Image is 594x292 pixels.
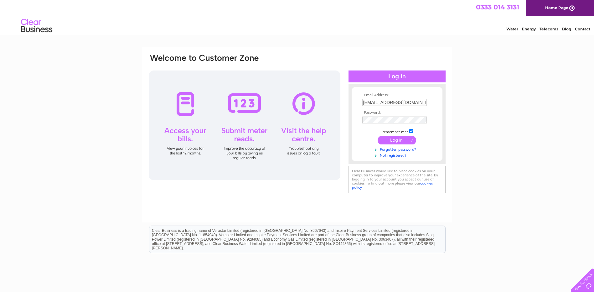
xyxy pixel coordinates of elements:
a: 0333 014 3131 [476,3,519,11]
a: Contact [575,27,590,31]
div: Clear Business is a trading name of Verastar Limited (registered in [GEOGRAPHIC_DATA] No. 3667643... [149,3,445,30]
a: Blog [562,27,571,31]
img: logo.png [21,16,53,35]
td: Remember me? [361,128,433,134]
a: Telecoms [540,27,558,31]
a: Energy [522,27,536,31]
a: Not registered? [362,152,433,158]
a: Forgotten password? [362,146,433,152]
input: Submit [378,136,416,144]
a: cookies policy [352,181,433,190]
a: Water [506,27,518,31]
th: Password: [361,111,433,115]
div: Clear Business would like to place cookies on your computer to improve your experience of the sit... [349,166,446,193]
th: Email Address: [361,93,433,97]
